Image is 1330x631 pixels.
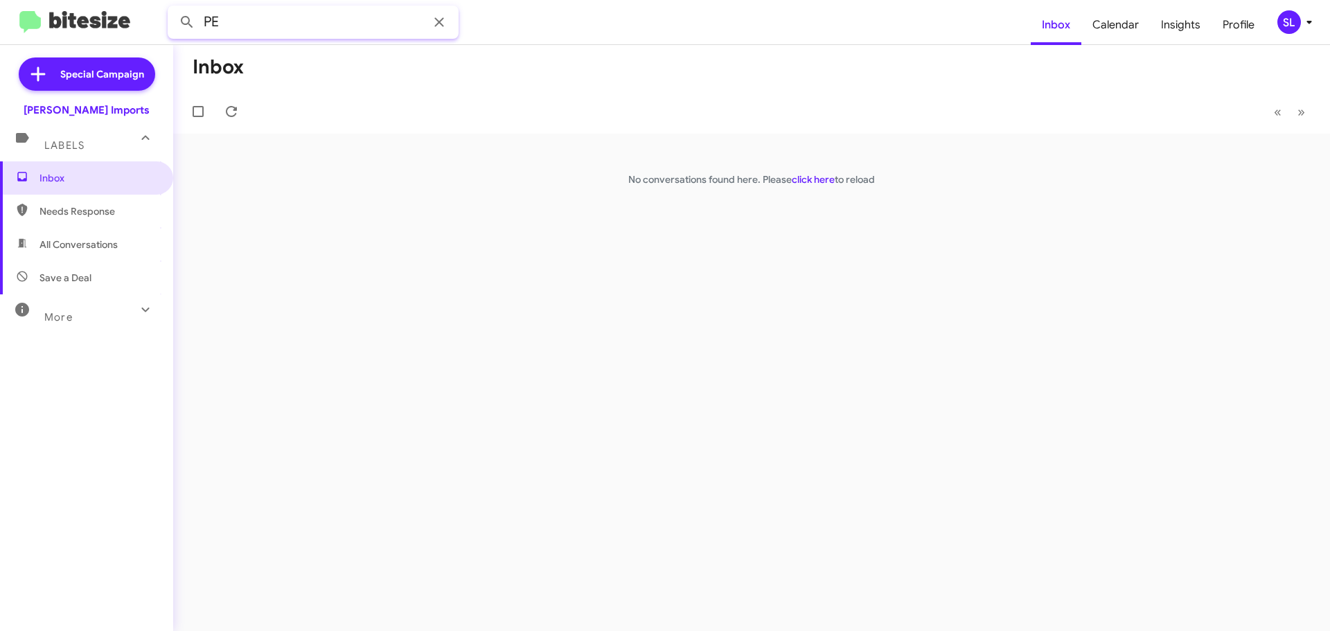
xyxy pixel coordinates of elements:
[44,139,85,152] span: Labels
[1277,10,1301,34] div: SL
[39,238,118,251] span: All Conversations
[39,204,157,218] span: Needs Response
[1274,103,1282,121] span: «
[1266,98,1313,126] nav: Page navigation example
[1150,5,1212,45] a: Insights
[1266,10,1315,34] button: SL
[1081,5,1150,45] a: Calendar
[24,103,150,117] div: [PERSON_NAME] Imports
[19,57,155,91] a: Special Campaign
[193,56,244,78] h1: Inbox
[792,173,835,186] a: click here
[60,67,144,81] span: Special Campaign
[1289,98,1313,126] button: Next
[168,6,459,39] input: Search
[1266,98,1290,126] button: Previous
[44,311,73,323] span: More
[1297,103,1305,121] span: »
[173,172,1330,186] p: No conversations found here. Please to reload
[39,271,91,285] span: Save a Deal
[1031,5,1081,45] a: Inbox
[39,171,157,185] span: Inbox
[1212,5,1266,45] a: Profile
